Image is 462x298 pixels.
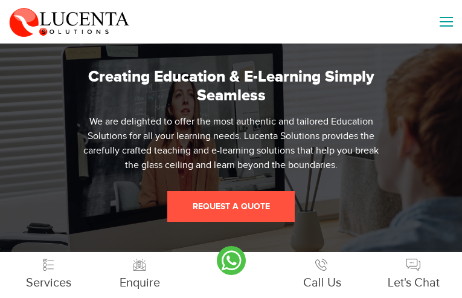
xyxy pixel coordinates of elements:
[368,265,459,293] a: Let's Chat
[368,274,459,292] div: Let's Chat
[3,265,94,293] a: Services
[77,68,385,105] h1: Creating Education & E-Learning Simply Seamless
[193,200,270,213] span: request a quote
[94,274,185,292] div: Enquire
[167,191,295,222] a: request a quote
[277,265,368,293] a: Call Us
[9,6,130,37] img: Lucenta Solutions
[77,115,385,173] div: We are delighted to offer the most authentic and tailored Education Solutions for all your learni...
[3,274,94,292] div: Services
[94,265,185,293] a: Enquire
[277,274,368,292] div: Call Us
